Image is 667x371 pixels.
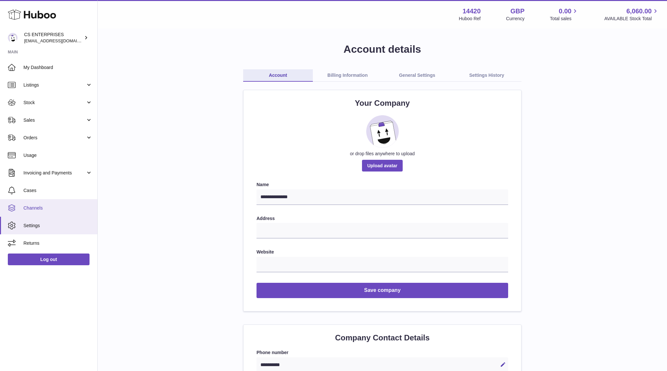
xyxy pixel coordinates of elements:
div: Currency [506,16,525,22]
a: 0.00 Total sales [550,7,579,22]
img: csenterprisesholding@gmail.com [8,33,18,43]
a: General Settings [382,69,452,82]
h2: Company Contact Details [257,333,508,343]
span: Listings [23,82,86,88]
span: Stock [23,100,86,106]
a: Billing Information [313,69,382,82]
span: Usage [23,152,92,158]
span: Cases [23,187,92,194]
a: Account [243,69,313,82]
span: Returns [23,240,92,246]
h1: Account details [108,42,657,56]
span: AVAILABLE Stock Total [604,16,659,22]
span: [EMAIL_ADDRESS][DOMAIN_NAME] [24,38,96,43]
span: Sales [23,117,86,123]
span: 6,060.00 [626,7,652,16]
div: Huboo Ref [459,16,481,22]
label: Website [257,249,508,255]
a: 6,060.00 AVAILABLE Stock Total [604,7,659,22]
strong: 14420 [463,7,481,16]
span: My Dashboard [23,64,92,71]
a: Log out [8,254,90,265]
span: Invoicing and Payments [23,170,86,176]
label: Address [257,215,508,222]
strong: GBP [510,7,524,16]
label: Name [257,182,508,188]
span: Channels [23,205,92,211]
button: Save company [257,283,508,298]
a: Settings History [452,69,521,82]
span: Total sales [550,16,579,22]
span: Upload avatar [362,160,403,172]
img: placeholder_image.svg [366,115,399,148]
div: or drop files anywhere to upload [257,151,508,157]
label: Phone number [257,350,508,356]
span: Settings [23,223,92,229]
span: 0.00 [559,7,572,16]
div: CS ENTERPRISES [24,32,83,44]
span: Orders [23,135,86,141]
h2: Your Company [257,98,508,108]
